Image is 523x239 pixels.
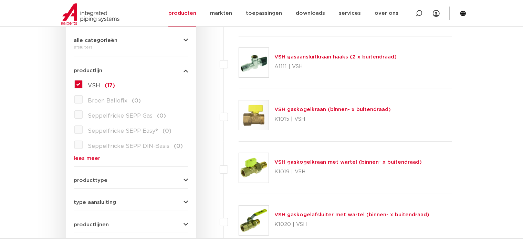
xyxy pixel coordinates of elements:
[88,128,158,134] span: Seppelfricke SEPP Easy®
[274,54,397,59] a: VSH gasaansluitkraan haaks (2 x buitendraad)
[74,200,116,205] span: type aansluiting
[274,114,391,125] p: K1015 | VSH
[74,38,118,43] span: alle categorieën
[74,200,188,205] button: type aansluiting
[74,178,188,183] button: producttype
[274,219,429,230] p: K1020 | VSH
[74,222,109,227] span: productlijnen
[88,143,170,149] span: Seppelfricke SEPP DIN-Basis
[239,48,269,77] img: Thumbnail for VSH gasaansluitkraan haaks (2 x buitendraad)
[239,100,269,130] img: Thumbnail for VSH gaskogelkraan (binnen- x buitendraad)
[74,38,188,43] button: alle categorieën
[239,206,269,235] img: Thumbnail for VSH gaskogelafsluiter met wartel (binnen- x buitendraad)
[105,83,115,88] span: (17)
[274,212,429,217] a: VSH gaskogelafsluiter met wartel (binnen- x buitendraad)
[74,156,188,161] a: lees meer
[239,153,269,183] img: Thumbnail for VSH gaskogelkraan met wartel (binnen- x buitendraad)
[74,222,188,227] button: productlijnen
[88,83,101,88] span: VSH
[74,43,188,51] div: afsluiters
[74,178,108,183] span: producttype
[88,98,128,104] span: Broen Ballofix
[74,68,103,73] span: productlijn
[274,61,397,72] p: A1111 | VSH
[74,68,188,73] button: productlijn
[157,113,166,119] span: (0)
[88,113,153,119] span: Seppelfricke SEPP Gas
[274,107,391,112] a: VSH gaskogelkraan (binnen- x buitendraad)
[274,166,422,177] p: K1019 | VSH
[132,98,141,104] span: (0)
[274,160,422,165] a: VSH gaskogelkraan met wartel (binnen- x buitendraad)
[163,128,172,134] span: (0)
[174,143,183,149] span: (0)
